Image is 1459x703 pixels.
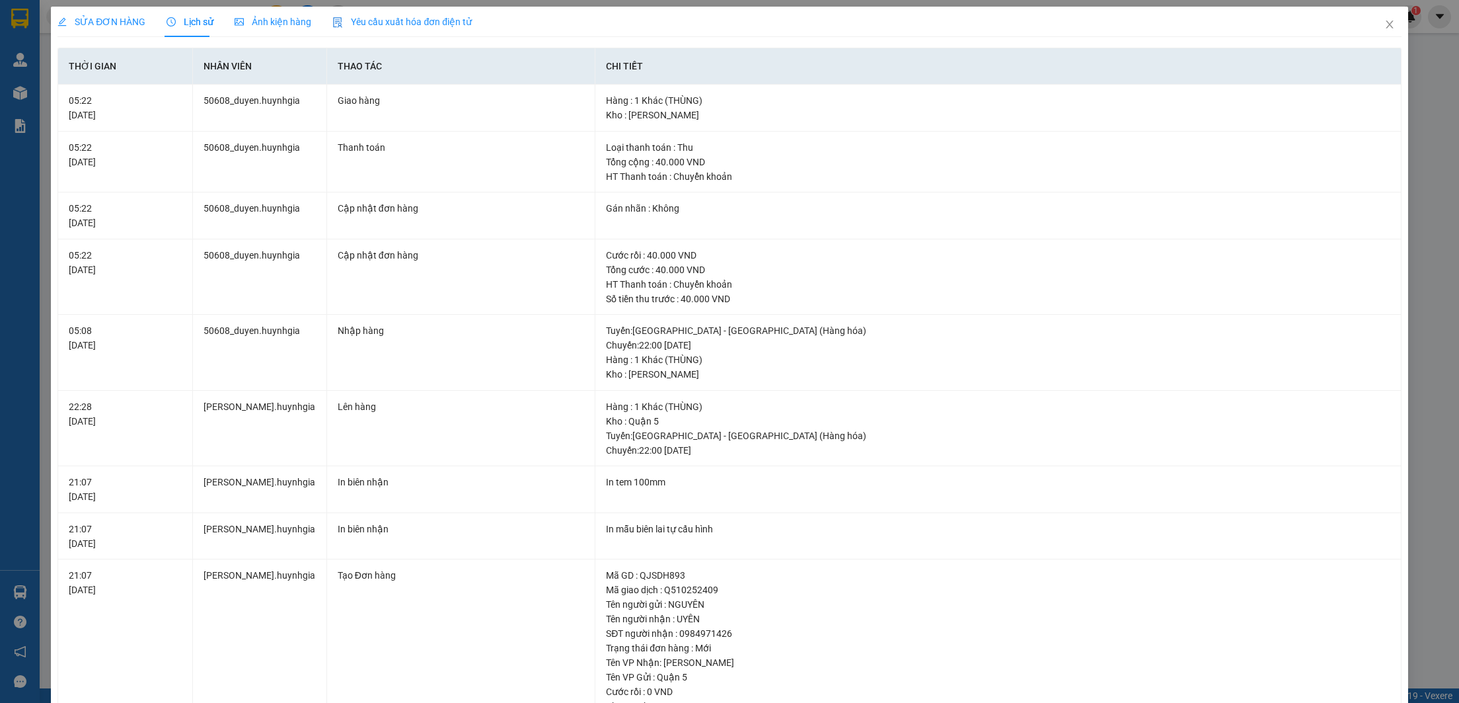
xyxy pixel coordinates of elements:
div: 22:28 [DATE] [69,399,181,429]
span: picture [235,17,244,26]
div: In tem 100mm [606,475,1390,489]
div: Trạng thái đơn hàng : Mới [606,641,1390,655]
div: 05:22 [DATE] [69,248,181,277]
div: In biên nhận [338,475,584,489]
div: Cập nhật đơn hàng [338,201,584,216]
div: Tuyến : [GEOGRAPHIC_DATA] - [GEOGRAPHIC_DATA] (Hàng hóa) Chuyến: 22:00 [DATE] [606,429,1390,458]
div: Hàng : 1 Khác (THÙNG) [606,352,1390,367]
div: Tên người gửi : NGUYÊN [606,597,1390,612]
div: 05:08 [DATE] [69,323,181,352]
td: 50608_duyen.huynhgia [193,85,327,132]
div: Cập nhật đơn hàng [338,248,584,263]
div: Cước rồi : 0 VND [606,684,1390,699]
div: Tên người nhận : UYÊN [606,612,1390,626]
div: Gán nhãn : Không [606,201,1390,216]
button: Close [1371,7,1408,44]
div: 21:07 [DATE] [69,522,181,551]
div: Giao hàng [338,93,584,108]
div: Tên VP Gửi : Quận 5 [606,670,1390,684]
div: Nhập hàng [338,323,584,338]
div: 21:07 [DATE] [69,568,181,597]
th: Nhân viên [193,48,327,85]
img: icon [332,17,343,28]
th: Thời gian [58,48,192,85]
td: [PERSON_NAME].huynhgia [193,513,327,560]
div: Thanh toán [338,140,584,155]
div: HT Thanh toán : Chuyển khoản [606,169,1390,184]
td: 50608_duyen.huynhgia [193,192,327,239]
span: Lịch sử [167,17,213,27]
div: 21:07 [DATE] [69,475,181,504]
div: Cước rồi : 40.000 VND [606,248,1390,263]
div: 05:22 [DATE] [69,93,181,122]
div: 05:22 [DATE] [69,140,181,169]
span: Yêu cầu xuất hóa đơn điện tử [332,17,472,27]
div: Kho : [PERSON_NAME] [606,108,1390,122]
td: 50608_duyen.huynhgia [193,132,327,193]
div: Kho : [PERSON_NAME] [606,367,1390,382]
div: Hàng : 1 Khác (THÙNG) [606,399,1390,414]
div: Tạo Đơn hàng [338,568,584,583]
span: edit [57,17,67,26]
div: Mã GD : QJSDH893 [606,568,1390,583]
span: SỬA ĐƠN HÀNG [57,17,145,27]
div: Hàng : 1 Khác (THÙNG) [606,93,1390,108]
div: Tuyến : [GEOGRAPHIC_DATA] - [GEOGRAPHIC_DATA] (Hàng hóa) Chuyến: 22:00 [DATE] [606,323,1390,352]
td: 50608_duyen.huynhgia [193,315,327,391]
div: SĐT người nhận : 0984971426 [606,626,1390,641]
span: close [1384,19,1395,30]
div: HT Thanh toán : Chuyển khoản [606,277,1390,292]
div: Lên hàng [338,399,584,414]
div: In mẫu biên lai tự cấu hình [606,522,1390,536]
div: Tên VP Nhận: [PERSON_NAME] [606,655,1390,670]
td: [PERSON_NAME].huynhgia [193,466,327,513]
th: Chi tiết [595,48,1401,85]
span: clock-circle [167,17,176,26]
div: Tổng cộng : 40.000 VND [606,155,1390,169]
div: Kho : Quận 5 [606,414,1390,429]
div: In biên nhận [338,522,584,536]
div: 05:22 [DATE] [69,201,181,230]
td: [PERSON_NAME].huynhgia [193,391,327,467]
div: Mã giao dịch : Q510252409 [606,583,1390,597]
div: Tổng cước : 40.000 VND [606,263,1390,277]
th: Thao tác [327,48,595,85]
div: Loại thanh toán : Thu [606,140,1390,155]
td: 50608_duyen.huynhgia [193,239,327,315]
span: Ảnh kiện hàng [235,17,311,27]
div: Số tiền thu trước : 40.000 VND [606,292,1390,306]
